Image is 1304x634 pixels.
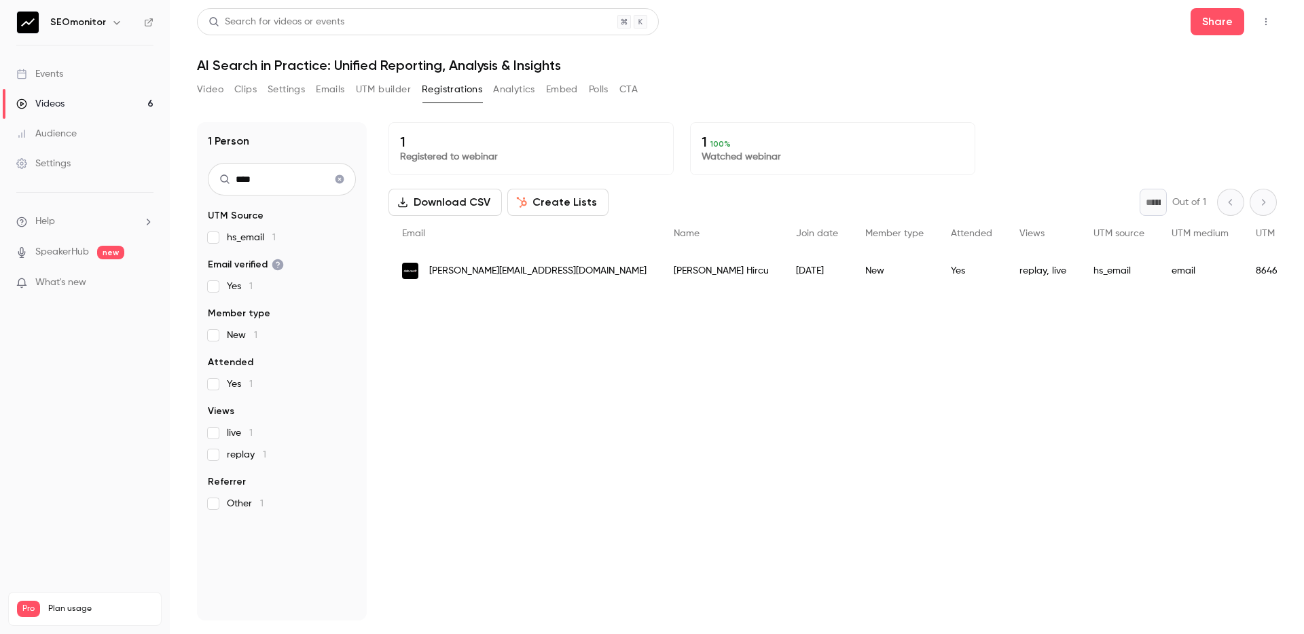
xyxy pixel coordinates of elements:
div: Events [16,67,63,81]
div: [PERSON_NAME] Hircu [660,252,782,290]
span: 1 [249,282,253,291]
span: Other [227,497,264,510]
p: Out of 1 [1172,195,1206,209]
button: Clear search [329,168,350,190]
div: Videos [16,97,65,111]
div: Yes [937,252,1006,290]
button: Embed [546,79,578,100]
div: Audience [16,127,77,141]
div: hs_email [1080,252,1158,290]
span: 1 [249,428,253,438]
div: Settings [16,157,71,170]
span: Attended [951,229,992,238]
button: Video [197,79,223,100]
span: What's new [35,276,86,290]
span: Views [1019,229,1045,238]
div: New [852,252,937,290]
span: replay [227,448,266,462]
div: replay, live [1006,252,1080,290]
p: Watched webinar [702,150,964,164]
span: Referrer [208,475,246,489]
span: new [97,246,124,259]
button: UTM builder [356,79,411,100]
section: facet-groups [208,209,356,510]
span: Yes [227,377,253,391]
span: Views [208,405,234,418]
span: Email verified [208,258,284,272]
span: 1 [263,450,266,460]
span: 1 [260,499,264,508]
h1: AI Search in Practice: Unified Reporting, Analysis & Insights [197,57,1277,73]
span: New [227,329,257,342]
button: Create Lists [507,189,609,216]
span: Yes [227,280,253,293]
div: Search for videos or events [209,15,344,29]
button: Top Bar Actions [1255,11,1277,33]
span: Pro [17,601,40,617]
button: Emails [316,79,344,100]
span: 1 [254,331,257,340]
h1: 1 Person [208,133,249,149]
div: [DATE] [782,252,852,290]
span: Join date [796,229,838,238]
h6: SEOmonitor [50,16,106,29]
span: UTM medium [1172,229,1229,238]
button: Download CSV [388,189,502,216]
span: 1 [272,233,276,242]
span: Email [402,229,425,238]
span: UTM source [1093,229,1144,238]
li: help-dropdown-opener [16,215,153,229]
span: Name [674,229,700,238]
a: SpeakerHub [35,245,89,259]
button: Registrations [422,79,482,100]
button: Clips [234,79,257,100]
span: UTM Source [208,209,264,223]
img: SEOmonitor [17,12,39,33]
p: Registered to webinar [400,150,662,164]
button: Analytics [493,79,535,100]
span: Member type [208,307,270,320]
span: [PERSON_NAME][EMAIL_ADDRESS][DOMAIN_NAME] [429,264,647,278]
button: Polls [589,79,609,100]
iframe: Noticeable Trigger [137,277,153,289]
span: 1 [249,379,253,389]
button: CTA [619,79,638,100]
p: 1 [400,134,662,150]
span: 100 % [710,139,731,149]
div: email [1158,252,1242,290]
span: hs_email [227,231,276,244]
p: 1 [702,134,964,150]
span: Member type [865,229,924,238]
button: Settings [268,79,305,100]
img: datarevolt.agency [402,263,418,279]
span: Help [35,215,55,229]
span: Plan usage [48,603,153,614]
span: Attended [208,356,253,369]
span: live [227,426,253,440]
button: Share [1191,8,1244,35]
